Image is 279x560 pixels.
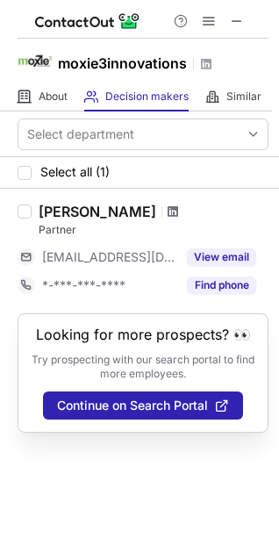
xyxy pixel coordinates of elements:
[39,222,268,238] div: Partner
[187,276,256,294] button: Reveal Button
[105,90,189,104] span: Decision makers
[187,248,256,266] button: Reveal Button
[39,90,68,104] span: About
[42,249,176,265] span: [EMAIL_ADDRESS][DOMAIN_NAME]
[31,353,255,381] p: Try prospecting with our search portal to find more employees.
[226,90,261,104] span: Similar
[43,391,243,420] button: Continue on Search Portal
[36,327,251,342] header: Looking for more prospects? 👀
[40,165,110,179] span: Select all (1)
[58,53,187,74] h1: moxie3innovations
[18,43,53,78] img: 504b3d709b3b83ecee4bd76d6049ee91
[35,11,140,32] img: ContactOut v5.3.10
[27,126,134,143] div: Select department
[57,398,208,413] span: Continue on Search Portal
[39,203,156,220] div: [PERSON_NAME]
